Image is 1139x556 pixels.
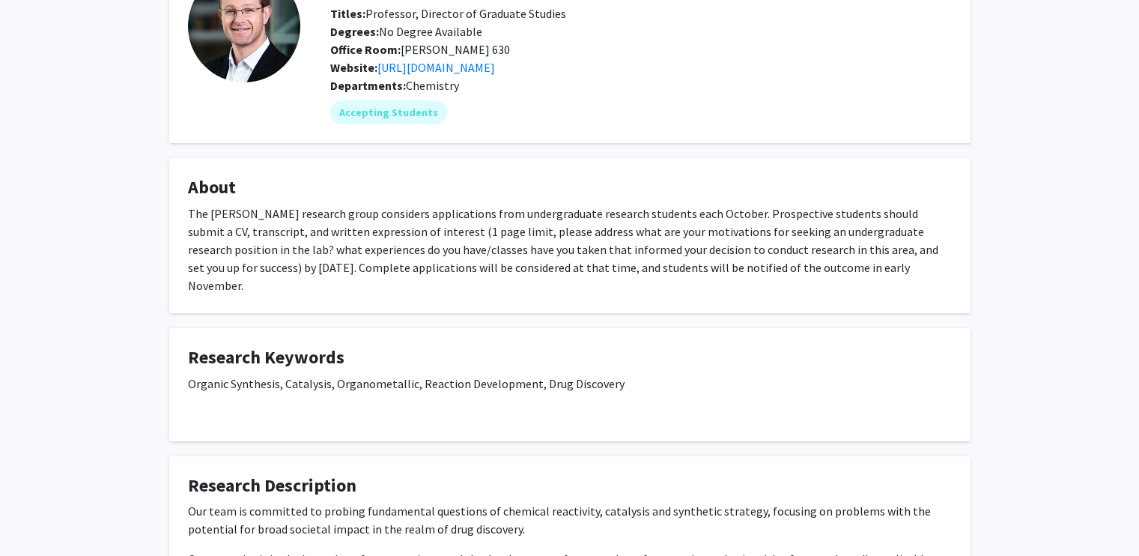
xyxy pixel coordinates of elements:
[11,489,64,545] iframe: Chat
[330,100,447,124] mat-chip: Accepting Students
[330,60,377,75] b: Website:
[330,6,566,21] span: Professor, Director of Graduate Studies
[188,375,952,423] div: Organic Synthesis, Catalysis, Organometallic, Reaction Development, Drug Discovery
[330,78,406,93] b: Departments:
[330,24,379,39] b: Degrees:
[188,205,952,294] div: The [PERSON_NAME] research group considers applications from undergraduate research students each...
[330,24,482,39] span: No Degree Available
[330,6,365,21] b: Titles:
[188,347,952,369] h4: Research Keywords
[330,42,510,57] span: [PERSON_NAME] 630
[330,42,401,57] b: Office Room:
[377,60,495,75] a: Opens in a new tab
[188,177,952,199] h4: About
[406,78,459,93] span: Chemistry
[188,475,952,497] h4: Research Description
